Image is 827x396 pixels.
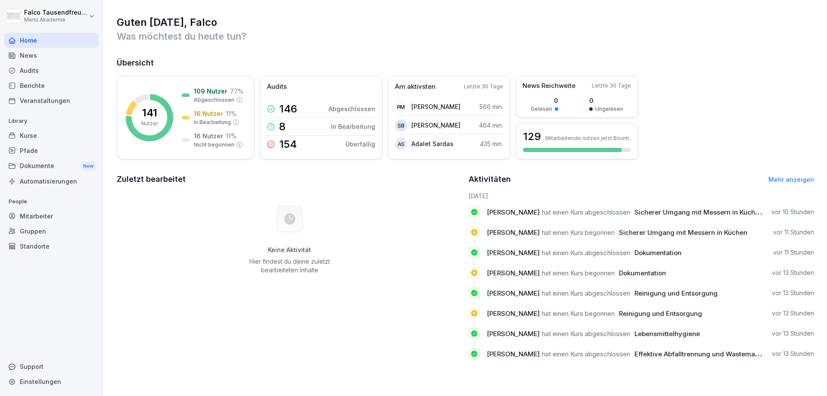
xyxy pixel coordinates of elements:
a: Veranstaltungen [4,93,98,108]
p: 16 Nutzer [194,109,223,118]
p: Falco Tausendfreund [24,9,87,16]
p: In Bearbeitung [194,118,231,126]
a: Berichte [4,78,98,93]
p: 566 min. [479,102,503,111]
p: Überfällig [345,140,375,149]
p: vor 13 Stunden [772,289,814,297]
p: Mitarbeitende nutzen jetzt Bounti [545,135,629,141]
a: DokumenteNew [4,158,98,174]
span: Effektive Abfalltrennung und Wastemanagement im Catering [634,350,825,358]
p: 11 % [226,109,236,118]
span: Dokumentation [634,249,681,257]
span: [PERSON_NAME] [487,269,540,277]
span: Lebensmittelhygiene [634,330,700,338]
a: Mitarbeiter [4,209,98,224]
div: Kurse [4,128,98,143]
p: 141 [142,108,157,118]
p: Nicht begonnen [194,141,234,149]
p: vor 10 Stunden [771,208,814,216]
p: 435 min. [480,139,503,148]
p: [PERSON_NAME] [411,102,460,111]
span: Reinigung und Entsorgung [634,289,718,297]
p: Hier findest du deine zuletzt bearbeiteten Inhalte [246,257,333,274]
div: PM [395,101,407,113]
p: Letzte 30 Tage [592,82,631,90]
a: News [4,48,98,63]
p: 77 % [230,87,243,96]
p: Abgeschlossen [329,104,375,113]
p: People [4,195,98,209]
span: hat einen Kurs begonnen [542,269,615,277]
span: Dokumentation [619,269,666,277]
h2: Aktivitäten [469,173,511,185]
p: Menü Akademie [24,17,87,23]
span: hat einen Kurs begonnen [542,309,615,318]
p: Letzte 30 Tage [464,83,503,90]
p: vor 13 Stunden [772,329,814,338]
span: hat einen Kurs begonnen [542,228,615,237]
a: Automatisierungen [4,174,98,189]
p: News Reichweite [522,81,575,91]
p: 146 [279,104,297,114]
p: Am aktivsten [395,82,435,92]
p: Audits [267,82,287,92]
span: [PERSON_NAME] [487,350,540,358]
p: 154 [279,139,297,150]
p: 109 Nutzer [194,87,227,96]
p: 464 min. [479,121,503,130]
a: Gruppen [4,224,98,239]
div: Support [4,359,98,374]
p: 11 % [226,131,236,140]
span: [PERSON_NAME] [487,330,540,338]
a: Audits [4,63,98,78]
span: Sicherer Umgang mit Messern in Küchen [619,228,747,237]
h1: Guten [DATE], Falco [117,16,814,29]
span: [PERSON_NAME] [487,228,540,237]
span: [PERSON_NAME] [487,289,540,297]
div: Dokumente [4,158,98,174]
p: Abgeschlossen [194,96,234,104]
p: Ungelesen [595,105,623,113]
p: 16 Nutzer [194,131,223,140]
div: AS [395,138,407,150]
h5: Keine Aktivität [246,246,333,254]
a: Einstellungen [4,374,98,389]
p: Nutzer [141,120,158,128]
span: hat einen Kurs abgeschlossen [542,350,630,358]
div: New [81,161,96,171]
h2: Übersicht [117,57,814,69]
p: In Bearbeitung [331,122,375,131]
p: vor 11 Stunden [773,248,814,257]
h3: 129 [523,129,541,144]
p: Adalet Sardas [411,139,454,148]
p: 0 [531,96,558,105]
a: Mehr anzeigen [768,176,814,183]
a: Pfade [4,143,98,158]
p: 0 [589,96,623,105]
h2: Zuletzt bearbeitet [117,173,463,185]
p: vor 13 Stunden [772,309,814,318]
span: Reinigung und Entsorgung [619,309,702,318]
p: [PERSON_NAME] [411,121,460,130]
a: Standorte [4,239,98,254]
p: 8 [279,122,286,132]
span: Sicherer Umgang mit Messern in Küchen [634,208,763,216]
p: vor 13 Stunden [772,349,814,358]
span: [PERSON_NAME] [487,249,540,257]
span: hat einen Kurs abgeschlossen [542,330,630,338]
p: vor 13 Stunden [772,268,814,277]
a: Home [4,33,98,48]
p: Library [4,114,98,128]
p: Was möchtest du heute tun? [117,29,814,43]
